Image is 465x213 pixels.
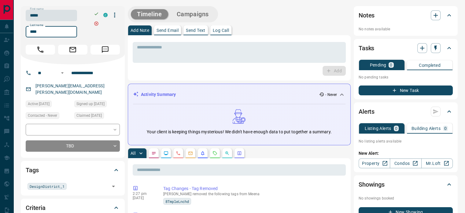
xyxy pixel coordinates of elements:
[157,28,179,32] p: Send Email
[164,151,168,156] svg: Lead Browsing Activity
[200,151,205,156] svg: Listing Alerts
[421,158,453,168] a: Mr.Loft
[163,192,343,196] p: [PERSON_NAME] removed the following tags from Meena
[28,112,57,119] span: Contacted - Never
[186,28,205,32] p: Send Text
[141,91,176,98] p: Activity Summary
[59,69,66,77] button: Open
[359,26,453,32] p: No notes available
[35,83,105,95] a: [PERSON_NAME][EMAIL_ADDRESS][PERSON_NAME][DOMAIN_NAME]
[28,101,50,107] span: Active [DATE]
[147,129,331,135] p: Your client is keeping things mysterious! We didn't have enough data to put together a summary.
[26,101,71,109] div: Sun Aug 15 2021
[151,151,156,156] svg: Notes
[395,126,397,131] p: 0
[212,151,217,156] svg: Requests
[163,185,343,192] p: Tag Changes - Tag Removed
[74,112,120,121] div: Sun Aug 15 2021
[131,151,135,155] p: All
[133,192,154,196] p: 2:27 pm
[359,41,453,55] div: Tasks
[359,8,453,23] div: Notes
[359,139,453,144] p: No listing alerts available
[359,10,375,20] h2: Notes
[359,43,374,53] h2: Tasks
[225,151,230,156] svg: Opportunities
[188,151,193,156] svg: Emails
[131,9,168,19] button: Timeline
[26,163,120,177] div: Tags
[359,150,453,157] p: New Alert:
[171,9,215,19] button: Campaigns
[30,23,43,27] label: Last name
[411,126,441,131] p: Building Alerts
[359,86,453,95] button: New Task
[359,196,453,201] p: No showings booked
[90,45,120,55] span: Message
[26,45,55,55] span: Call
[74,101,120,109] div: Sun Aug 15 2021
[58,45,87,55] span: Email
[26,203,46,213] h2: Criteria
[390,63,392,67] p: 0
[30,7,43,11] label: First name
[131,28,149,32] p: Add Note
[213,28,229,32] p: Log Call
[76,101,105,107] span: Signed up [DATE]
[359,158,390,168] a: Property
[359,107,375,116] h2: Alerts
[165,198,189,204] span: 8TmpleLnchd
[370,63,386,67] p: Pending
[444,126,447,131] p: 0
[419,63,441,67] p: Completed
[359,73,453,82] p: No pending tasks
[176,151,181,156] svg: Calls
[325,92,337,97] p: - Never
[237,151,242,156] svg: Agent Actions
[359,104,453,119] div: Alerts
[390,158,421,168] a: Condos
[26,165,39,175] h2: Tags
[359,180,385,189] h2: Showings
[103,13,108,17] div: condos.ca
[109,182,118,191] button: Open
[365,126,391,131] p: Listing Alerts
[359,177,453,192] div: Showings
[30,183,65,189] span: DesignDistrict_1
[76,112,102,119] span: Claimed [DATE]
[26,140,120,152] div: TBD
[133,196,154,200] p: [DATE]
[133,89,345,100] div: Activity Summary- Never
